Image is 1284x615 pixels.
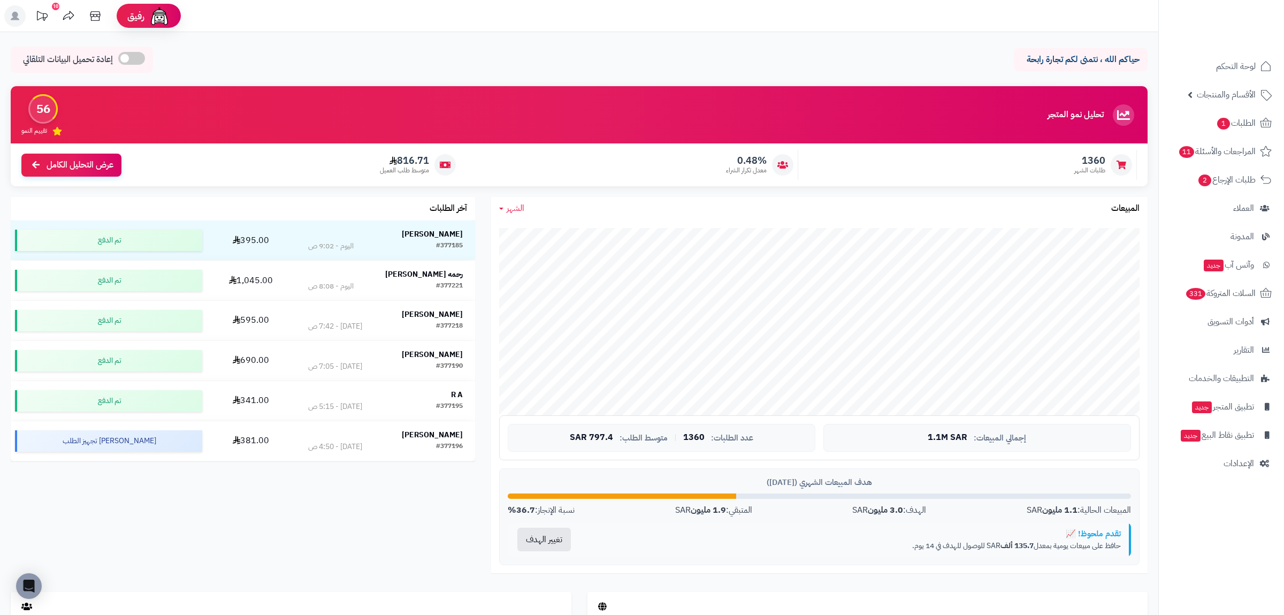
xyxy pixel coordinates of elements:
span: التطبيقات والخدمات [1189,371,1254,386]
img: ai-face.png [149,5,170,27]
div: هدف المبيعات الشهري ([DATE]) [508,477,1131,488]
strong: [PERSON_NAME] [402,229,463,240]
td: 595.00 [207,301,296,340]
a: المدونة [1165,224,1278,249]
span: وآتس آب [1203,257,1254,272]
p: حافظ على مبيعات يومية بمعدل SAR للوصول للهدف في 14 يوم. [588,541,1121,551]
div: #377185 [436,241,463,252]
strong: رحمه [PERSON_NAME] [385,269,463,280]
span: أدوات التسويق [1207,314,1254,329]
strong: 135.7 ألف [1000,540,1034,551]
h3: آخر الطلبات [430,204,467,214]
strong: 3.0 مليون [868,504,903,517]
div: تم الدفع [15,270,202,291]
span: لوحة التحكم [1216,59,1256,74]
span: جديد [1204,260,1224,271]
td: 381.00 [207,421,296,461]
div: [DATE] - 5:15 ص [308,401,362,412]
strong: 36.7% [508,504,535,517]
div: اليوم - 9:02 ص [308,241,354,252]
div: اليوم - 8:08 ص [308,281,354,292]
span: 0.48% [726,155,767,166]
div: #377196 [436,442,463,452]
td: 341.00 [207,381,296,421]
div: 10 [52,3,59,10]
span: رفيق [127,10,144,22]
span: تطبيق المتجر [1191,399,1254,414]
a: التقارير [1165,337,1278,363]
span: الإعدادات [1224,456,1254,471]
span: متوسط الطلب: [620,434,668,443]
div: تم الدفع [15,390,202,412]
div: المبيعات الحالية: SAR [1027,504,1131,517]
a: تطبيق المتجرجديد [1165,394,1278,420]
div: #377221 [436,281,463,292]
div: #377218 [436,321,463,332]
td: 395.00 [207,221,296,260]
h3: المبيعات [1111,204,1140,214]
div: تقدم ملحوظ! 📈 [588,528,1121,540]
p: حياكم الله ، نتمنى لكم تجارة رابحة [1022,54,1140,66]
span: 1360 [683,433,705,443]
a: أدوات التسويق [1165,309,1278,335]
a: العملاء [1165,195,1278,221]
div: تم الدفع [15,230,202,251]
span: الشهر [507,202,524,215]
div: [DATE] - 7:05 ص [308,361,362,372]
a: وآتس آبجديد [1165,252,1278,278]
a: السلات المتروكة331 [1165,280,1278,306]
span: إجمالي المبيعات: [974,434,1026,443]
strong: R A [451,389,463,400]
span: 1.1M SAR [928,433,967,443]
div: نسبة الإنجاز: [508,504,575,517]
span: عرض التحليل الكامل [47,159,113,171]
a: طلبات الإرجاع2 [1165,167,1278,193]
span: معدل تكرار الشراء [726,166,767,175]
div: [DATE] - 7:42 ص [308,321,362,332]
a: لوحة التحكم [1165,54,1278,79]
span: جديد [1192,401,1212,413]
span: 2 [1198,174,1211,186]
a: المراجعات والأسئلة11 [1165,139,1278,164]
td: 1,045.00 [207,261,296,300]
span: 331 [1186,288,1205,300]
span: | [674,434,677,442]
span: 797.4 SAR [570,433,613,443]
span: متوسط طلب العميل [380,166,429,175]
span: تطبيق نقاط البيع [1180,428,1254,443]
span: تقييم النمو [21,126,47,135]
span: عدد الطلبات: [711,434,753,443]
span: المراجعات والأسئلة [1178,144,1256,159]
span: إعادة تحميل البيانات التلقائي [23,54,113,66]
div: #377195 [436,401,463,412]
div: الهدف: SAR [852,504,926,517]
div: Open Intercom Messenger [16,573,42,599]
strong: [PERSON_NAME] [402,429,463,441]
span: طلبات الشهر [1074,166,1105,175]
div: #377190 [436,361,463,372]
strong: [PERSON_NAME] [402,309,463,320]
span: 11 [1179,146,1194,158]
span: طلبات الإرجاع [1197,172,1256,187]
strong: 1.9 مليون [691,504,726,517]
strong: 1.1 مليون [1042,504,1077,517]
span: العملاء [1233,201,1254,216]
span: الطلبات [1216,116,1256,131]
span: جديد [1181,430,1201,442]
div: المتبقي: SAR [675,504,752,517]
span: 1 [1217,118,1230,130]
a: عرض التحليل الكامل [21,154,121,177]
a: الشهر [499,202,524,215]
div: [DATE] - 4:50 ص [308,442,362,452]
strong: [PERSON_NAME] [402,349,463,360]
span: 1360 [1074,155,1105,166]
a: الإعدادات [1165,451,1278,476]
span: 816.71 [380,155,429,166]
a: التطبيقات والخدمات [1165,366,1278,391]
span: السلات المتروكة [1185,286,1256,301]
span: الأقسام والمنتجات [1197,87,1256,102]
a: تطبيق نقاط البيعجديد [1165,422,1278,448]
span: التقارير [1234,343,1254,358]
span: المدونة [1230,229,1254,244]
div: تم الدفع [15,350,202,371]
